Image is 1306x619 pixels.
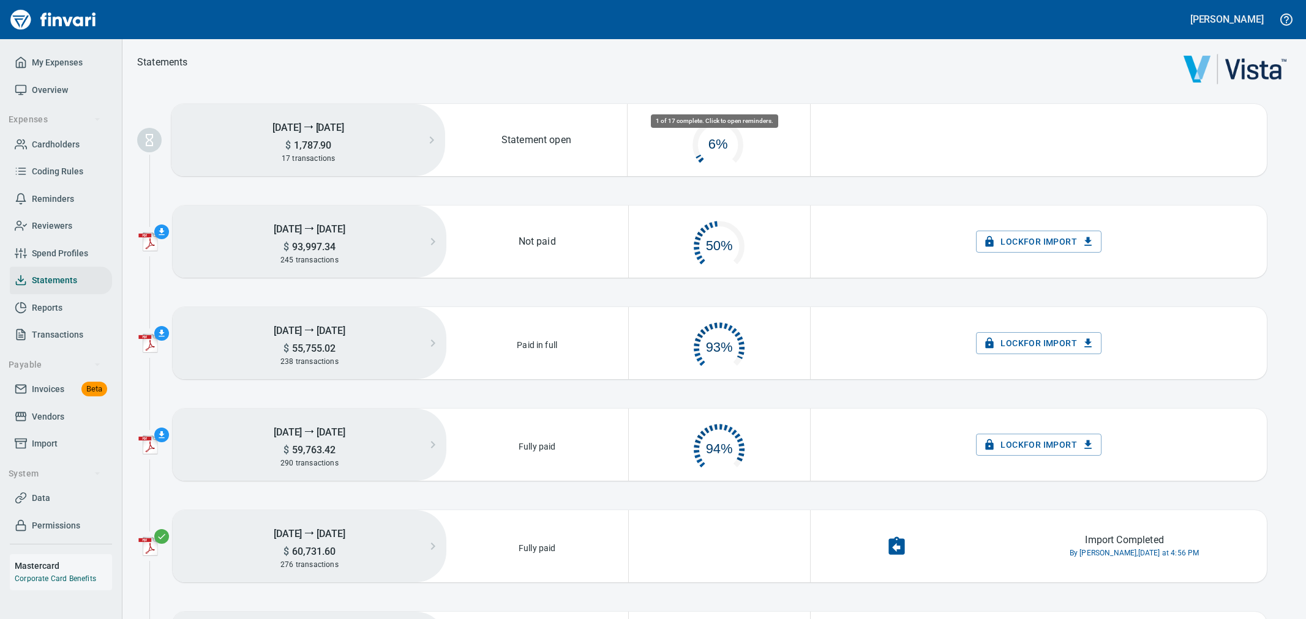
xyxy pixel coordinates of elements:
[32,191,74,207] span: Reminders
[173,510,446,582] button: [DATE] ⭢ [DATE]$60,731.60276 transactions
[138,435,158,454] img: adobe-pdf-icon.png
[629,309,811,377] button: 93%
[519,234,556,249] p: Not paid
[629,309,811,377] div: 221 of 238 complete. Click to open reminders.
[10,49,112,76] a: My Expenses
[1184,54,1286,84] img: vista.png
[32,491,50,506] span: Data
[15,559,112,573] h6: Mastercard
[32,218,72,234] span: Reviewers
[137,55,188,70] nav: breadcrumb
[173,420,446,443] h5: [DATE] ⭢ [DATE]
[173,206,446,278] button: [DATE] ⭢ [DATE]$93,997.34245 transactions
[138,232,158,251] img: adobe-pdf-icon.png
[138,536,158,556] img: adobe-pdf-icon.png
[501,133,571,147] p: Statement open
[285,139,291,151] span: $
[32,409,64,424] span: Vendors
[986,336,1092,351] span: Lock for Import
[515,437,560,453] p: Fully paid
[173,307,446,379] button: [DATE] ⭢ [DATE]$55,755.02238 transactions
[173,318,446,342] h5: [DATE] ⭢ [DATE]
[4,108,106,131] button: Expenses
[1070,547,1199,560] span: By [PERSON_NAME], [DATE] at 4:56 PM
[10,512,112,539] a: Permissions
[10,131,112,158] a: Cardholders
[515,538,560,554] p: Fully paid
[1187,10,1267,29] button: [PERSON_NAME]
[137,55,188,70] p: Statements
[10,185,112,213] a: Reminders
[289,343,336,354] span: 55,755.02
[283,343,289,354] span: $
[10,403,112,431] a: Vendors
[15,574,96,583] a: Corporate Card Benefits
[32,55,83,70] span: My Expenses
[138,333,158,353] img: adobe-pdf-icon.png
[280,357,339,366] span: 238 transactions
[280,560,339,569] span: 276 transactions
[629,208,811,275] div: 122 of 245 complete. Click to open reminders.
[976,434,1101,456] button: Lockfor Import
[629,411,811,478] div: 274 of 290 complete. Click to open reminders.
[10,158,112,185] a: Coding Rules
[986,234,1092,250] span: Lock for Import
[10,76,112,104] a: Overview
[289,444,336,456] span: 59,763.42
[629,208,811,275] button: 50%
[173,521,446,545] h5: [DATE] ⭢ [DATE]
[171,115,445,139] h5: [DATE] ⭢ [DATE]
[32,246,88,261] span: Spend Profiles
[10,267,112,294] a: Statements
[173,217,446,240] h5: [DATE] ⭢ [DATE]
[289,241,336,253] span: 93,997.34
[32,137,80,152] span: Cardholders
[283,546,289,557] span: $
[1085,533,1163,547] p: Import Completed
[32,83,68,98] span: Overview
[10,321,112,349] a: Transactions
[513,335,561,351] p: Paid in full
[173,409,446,481] button: [DATE] ⭢ [DATE]$59,763.42290 transactions
[81,382,107,396] span: Beta
[280,256,339,264] span: 245 transactions
[986,437,1092,453] span: Lock for Import
[7,5,99,34] img: Finvari
[4,354,106,376] button: Payable
[280,459,339,467] span: 290 transactions
[10,240,112,267] a: Spend Profiles
[9,112,101,127] span: Expenses
[10,294,112,322] a: Reports
[32,382,64,397] span: Invoices
[628,106,809,174] button: 6%
[289,546,336,557] span: 60,731.60
[32,300,62,316] span: Reports
[9,357,101,373] span: Payable
[9,466,101,481] span: System
[4,462,106,485] button: System
[32,327,83,343] span: Transactions
[32,518,80,533] span: Permissions
[171,104,445,176] button: [DATE] ⭢ [DATE]$1,787.9017 transactions
[10,376,112,403] a: InvoicesBeta
[10,484,112,512] a: Data
[1190,13,1264,26] h5: [PERSON_NAME]
[283,241,289,253] span: $
[976,231,1101,253] button: Lockfor Import
[10,212,112,240] a: Reviewers
[879,528,915,565] button: Undo Import Completion
[32,164,83,179] span: Coding Rules
[291,139,332,151] span: 1,787.90
[976,332,1101,355] button: Lockfor Import
[10,430,112,458] a: Import
[32,273,77,288] span: Statements
[629,411,811,478] button: 94%
[283,444,289,456] span: $
[282,154,336,163] span: 17 transactions
[32,436,58,451] span: Import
